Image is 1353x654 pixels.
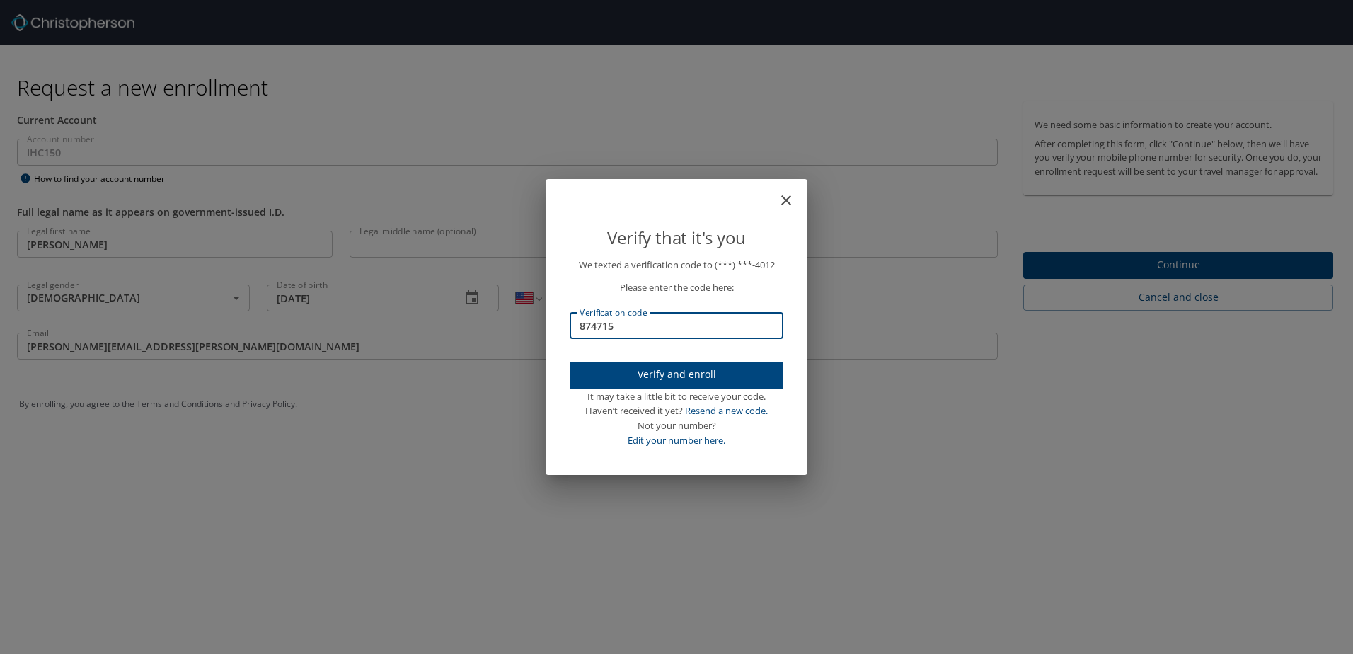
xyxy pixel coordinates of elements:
div: It may take a little bit to receive your code. [570,389,783,404]
a: Edit your number here. [628,434,725,447]
div: Haven’t received it yet? [570,403,783,418]
p: Verify that it's you [570,224,783,251]
a: Resend a new code. [685,404,768,417]
span: Verify and enroll [581,366,772,384]
button: close [785,185,802,202]
p: Please enter the code here: [570,280,783,295]
div: Not your number? [570,418,783,433]
p: We texted a verification code to (***) ***- 4012 [570,258,783,272]
button: Verify and enroll [570,362,783,389]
